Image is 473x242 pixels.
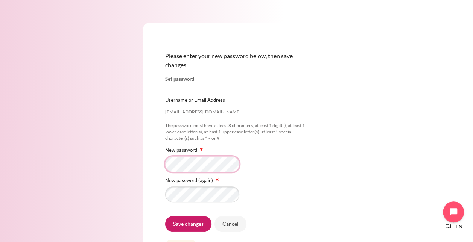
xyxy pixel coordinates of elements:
[214,177,220,181] span: Required
[441,219,465,234] button: Languages
[165,76,308,83] legend: Set password
[214,216,246,232] input: Cancel
[198,147,204,151] span: Required
[165,147,197,153] label: New password
[198,146,204,152] img: Required
[165,97,225,104] label: Username or Email Address
[165,45,308,76] div: Please enter your new password below, then save changes.
[165,216,211,232] input: Save changes
[165,123,308,141] div: The password must have at least 8 characters, at least 1 digit(s), at least 1 lower case letter(s...
[165,177,213,183] label: New password (again)
[165,109,241,115] div: [EMAIL_ADDRESS][DOMAIN_NAME]
[456,223,462,231] span: en
[214,177,220,183] img: Required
